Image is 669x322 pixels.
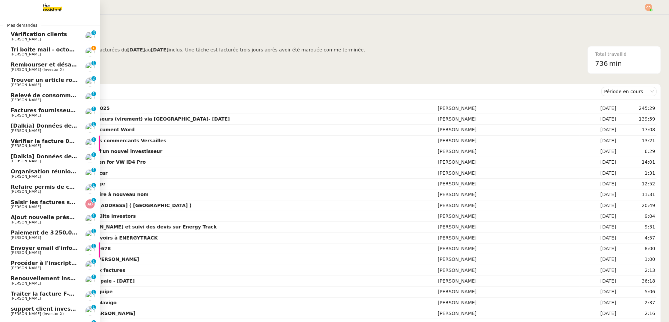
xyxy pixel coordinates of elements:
td: 9:31 [618,222,657,232]
td: [DATE] [580,157,618,168]
span: 736 [595,59,608,67]
img: users%2FUWPTPKITw0gpiMilXqRXG5g9gXH3%2Favatar%2F405ab820-17f5-49fd-8f81-080694535f4d [85,306,95,316]
img: users%2FDBF5gIzOT6MfpzgDQC7eMkIK8iA3%2Favatar%2Fd943ca6c-06ba-4e73-906b-d60e05e423d3 [85,245,95,255]
b: [DATE] [127,47,145,52]
td: [DATE] [580,114,618,125]
div: Total travaillé [595,50,653,58]
img: users%2FDBF5gIzOT6MfpzgDQC7eMkIK8iA3%2Favatar%2Fd943ca6c-06ba-4e73-906b-d60e05e423d3 [85,230,95,239]
span: Relevé de consommations - [DATE] [11,92,115,99]
p: 1 [92,107,95,113]
span: Organisation réunion comptable [11,168,108,175]
nz-badge-sup: 1 [91,137,96,142]
nz-badge-sup: 1 [91,259,96,264]
span: Mes demandes [3,22,41,29]
td: [DATE] [580,254,618,265]
td: [DATE] [580,276,618,287]
nz-badge-sup: 1 [91,198,96,203]
img: users%2F9mvJqJUvllffspLsQzytnd0Nt4c2%2Favatar%2F82da88e3-d90d-4e39-b37d-dcb7941179ae [85,108,95,117]
nz-badge-sup: 1 [91,244,96,249]
td: [PERSON_NAME] [436,298,580,308]
span: [PERSON_NAME] [11,251,41,255]
span: Trouver un article rouge en stock [11,77,111,83]
strong: Procéder à l'inscription d'un nouvel investisseur [35,149,162,154]
img: users%2FrxcTinYCQST3nt3eRyMgQ024e422%2Favatar%2Fa0327058c7192f72952294e6843542370f7921c3.jpg [85,291,95,301]
td: 5:06 [618,287,657,297]
span: [PERSON_NAME] [11,235,41,240]
td: [DATE] [580,222,618,232]
td: [PERSON_NAME] [436,265,580,276]
td: 6:29 [618,146,657,157]
nz-badge-sup: 1 [91,168,96,172]
td: [DATE] [580,125,618,135]
nz-badge-sup: 1 [91,305,96,310]
td: [DATE] [580,211,618,222]
span: [PERSON_NAME] [11,98,41,102]
img: users%2FDBF5gIzOT6MfpzgDQC7eMkIK8iA3%2Favatar%2Fd943ca6c-06ba-4e73-906b-d60e05e423d3 [85,276,95,285]
td: 17:08 [618,125,657,135]
td: [DATE] [580,244,618,254]
img: svg [645,4,652,11]
td: 36:18 [618,276,657,287]
span: [PERSON_NAME] [11,220,41,224]
td: [PERSON_NAME] [436,200,580,211]
td: [DATE] [580,146,618,157]
td: 2:13 [618,265,657,276]
span: Factures fournisseurs règlement par prélèvement, CB et espèces via Pennylane - [DATE] [11,107,277,114]
span: Paiement de 3 250,00 € effectué par [PERSON_NAME] en faveur de Willpower Consulting [11,229,277,236]
p: 1 [92,168,95,174]
td: [DATE] [580,103,618,114]
p: 3 [92,30,95,36]
span: [PERSON_NAME] (Investor X) [11,67,64,72]
span: [PERSON_NAME] [11,159,41,163]
td: [DATE] [580,308,618,319]
td: 2:16 [618,308,657,319]
td: 2:37 [618,298,657,308]
td: [PERSON_NAME] [436,254,580,265]
span: [PERSON_NAME] [11,37,41,41]
span: Ajout nouvelle présentation - 2024 [11,214,115,220]
span: [PERSON_NAME] [11,144,41,148]
td: 9:04 [618,211,657,222]
p: 2 [92,76,95,82]
td: [PERSON_NAME] [436,287,580,297]
span: [PERSON_NAME] [11,281,41,286]
p: 1 [92,275,95,281]
span: [PERSON_NAME] [11,205,41,209]
td: [DATE] [580,189,618,200]
nz-badge-sup: 1 [91,61,96,65]
strong: Paiement association des commercants Versailles [35,138,166,143]
nz-select-item: Période en cours [604,87,654,96]
span: au [145,47,151,52]
td: 8:00 [618,244,657,254]
td: 245:29 [618,103,657,114]
span: [PERSON_NAME] [11,113,41,118]
td: [PERSON_NAME] [436,168,580,179]
img: users%2FHIWaaSoTa5U8ssS5t403NQMyZZE3%2Favatar%2Fa4be050e-05fa-4f28-bbe7-e7e8e4788720 [85,93,95,102]
td: [DATE] [580,136,618,146]
nz-badge-sup: 2 [91,76,96,81]
nz-badge-sup: 1 [91,152,96,157]
p: 1 [92,198,95,204]
td: 11:31 [618,189,657,200]
p: 1 [92,122,95,128]
td: [PERSON_NAME] [436,114,580,125]
img: users%2FPVo4U3nC6dbZZPS5thQt7kGWk8P2%2Favatar%2F1516997780130.jpeg [85,169,95,178]
span: [Dalkia] Données de facturation SDC RESIDENCE LE TRIMARAN pour la facture 0001 R XFKLS4 du [DATE]... [11,153,410,160]
b: [DATE] [151,47,169,52]
p: 1 [92,152,95,158]
nz-badge-sup: 1 [91,275,96,279]
img: users%2F9mvJqJUvllffspLsQzytnd0Nt4c2%2Favatar%2F82da88e3-d90d-4e39-b37d-dcb7941179ae [85,32,95,41]
span: [PERSON_NAME] [11,83,41,87]
td: 13:21 [618,136,657,146]
nz-badge-sup: 1 [91,213,96,218]
td: [PERSON_NAME] [436,103,580,114]
strong: Séparer et intégrer les avoirs à ENERGYTRACK [35,235,158,240]
td: 12:52 [618,179,657,189]
td: [DATE] [580,265,618,276]
img: users%2FDBF5gIzOT6MfpzgDQC7eMkIK8iA3%2Favatar%2Fd943ca6c-06ba-4e73-906b-d60e05e423d3 [85,261,95,270]
td: 139:59 [618,114,657,125]
td: [PERSON_NAME] [436,136,580,146]
span: Procéder à l'inscription Elite Investors [11,260,126,266]
span: Refaire permis de conduire à nouveau nom [11,184,140,190]
td: [PERSON_NAME] [436,244,580,254]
